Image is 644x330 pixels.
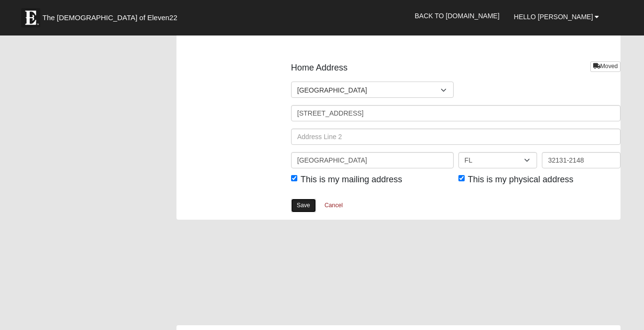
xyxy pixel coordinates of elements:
[301,175,402,184] span: This is my mailing address
[21,8,40,27] img: Eleven22 logo
[318,198,349,213] a: Cancel
[43,13,177,23] span: The [DEMOGRAPHIC_DATA] of Eleven22
[291,129,621,145] input: Address Line 2
[468,175,574,184] span: This is my physical address
[291,105,621,121] input: Address Line 1
[590,61,621,71] a: Moved
[291,61,348,74] span: Home Address
[297,82,441,98] span: [GEOGRAPHIC_DATA]
[514,13,593,21] span: Hello [PERSON_NAME]
[458,175,465,181] input: This is my physical address
[408,4,507,28] a: Back to [DOMAIN_NAME]
[507,5,607,29] a: Hello [PERSON_NAME]
[542,152,621,168] input: Zip
[291,199,316,212] a: Save
[291,175,297,181] input: This is my mailing address
[16,3,208,27] a: The [DEMOGRAPHIC_DATA] of Eleven22
[291,152,454,168] input: City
